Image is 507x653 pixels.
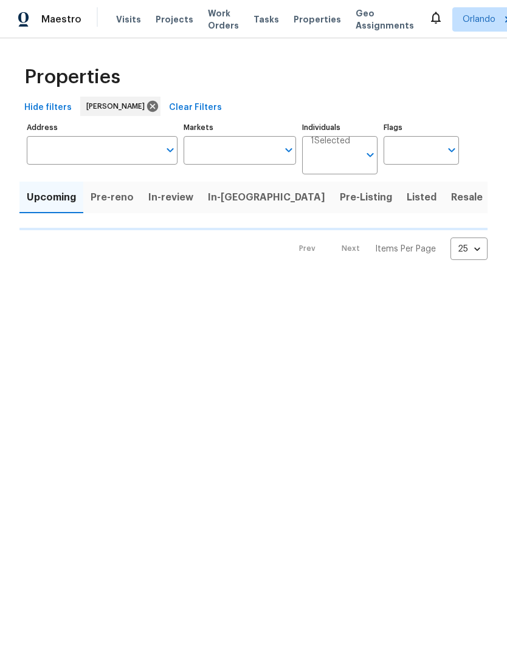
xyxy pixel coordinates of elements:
[302,124,378,131] label: Individuals
[253,15,279,24] span: Tasks
[288,238,488,260] nav: Pagination Navigation
[24,71,120,83] span: Properties
[27,124,178,131] label: Address
[407,189,436,206] span: Listed
[208,189,325,206] span: In-[GEOGRAPHIC_DATA]
[384,124,459,131] label: Flags
[41,13,81,26] span: Maestro
[450,233,488,265] div: 25
[162,142,179,159] button: Open
[294,13,341,26] span: Properties
[19,97,77,119] button: Hide filters
[451,189,483,206] span: Resale
[80,97,160,116] div: [PERSON_NAME]
[116,13,141,26] span: Visits
[24,100,72,115] span: Hide filters
[27,189,76,206] span: Upcoming
[443,142,460,159] button: Open
[362,146,379,163] button: Open
[169,100,222,115] span: Clear Filters
[356,7,414,32] span: Geo Assignments
[86,100,150,112] span: [PERSON_NAME]
[184,124,297,131] label: Markets
[340,189,392,206] span: Pre-Listing
[375,243,436,255] p: Items Per Page
[148,189,193,206] span: In-review
[91,189,134,206] span: Pre-reno
[164,97,227,119] button: Clear Filters
[156,13,193,26] span: Projects
[311,136,350,146] span: 1 Selected
[280,142,297,159] button: Open
[208,7,239,32] span: Work Orders
[463,13,495,26] span: Orlando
